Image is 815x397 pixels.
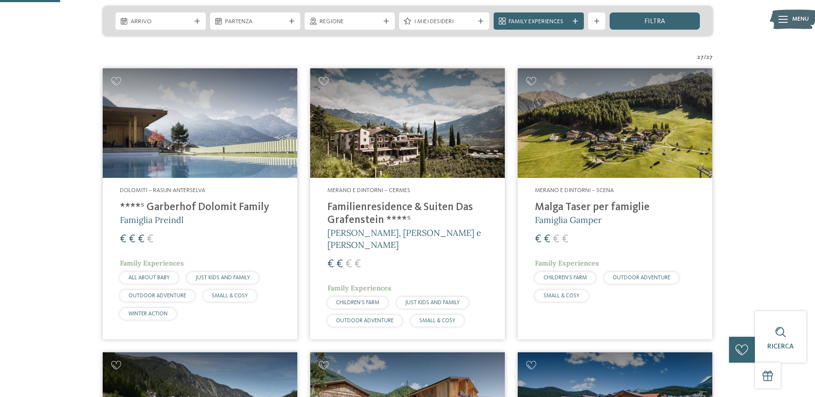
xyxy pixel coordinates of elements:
[225,18,285,26] span: Partenza
[120,259,184,267] span: Family Experiences
[195,275,250,281] span: JUST KIDS AND FAMILY
[535,234,541,245] span: €
[327,201,488,227] h4: Familienresidence & Suiten Das Grafenstein ****ˢ
[120,201,280,214] h4: ****ˢ Garberhof Dolomit Family
[704,53,706,62] span: /
[327,259,334,270] span: €
[613,275,670,281] span: OUTDOOR ADVENTURE
[120,214,183,225] span: Famiglia Preindl
[697,53,704,62] span: 27
[405,300,460,305] span: JUST KIDS AND FAMILY
[535,201,695,214] h4: Malga Taser per famiglie
[310,68,505,178] img: Cercate un hotel per famiglie? Qui troverete solo i migliori!
[535,214,602,225] span: Famiglia Gamper
[128,311,168,317] span: WINTER ACTION
[644,18,665,25] span: filtra
[535,259,599,267] span: Family Experiences
[327,284,391,292] span: Family Experiences
[120,187,205,193] span: Dolomiti – Rasun-Anterselva
[706,53,713,62] span: 27
[509,18,569,26] span: Family Experiences
[345,259,352,270] span: €
[103,68,297,178] img: Cercate un hotel per famiglie? Qui troverete solo i migliori!
[138,234,144,245] span: €
[129,234,135,245] span: €
[553,234,559,245] span: €
[320,18,380,26] span: Regione
[147,234,153,245] span: €
[535,187,614,193] span: Merano e dintorni – Scena
[518,68,712,178] img: Cercate un hotel per famiglie? Qui troverete solo i migliori!
[518,68,712,339] a: Cercate un hotel per famiglie? Qui troverete solo i migliori! Merano e dintorni – Scena Malga Tas...
[354,259,361,270] span: €
[120,234,126,245] span: €
[543,275,587,281] span: CHILDREN’S FARM
[414,18,474,26] span: I miei desideri
[336,300,379,305] span: CHILDREN’S FARM
[327,227,481,250] span: [PERSON_NAME], [PERSON_NAME] e [PERSON_NAME]
[131,18,191,26] span: Arrivo
[336,318,394,324] span: OUTDOOR ADVENTURE
[327,187,410,193] span: Merano e dintorni – Cermes
[310,68,505,339] a: Cercate un hotel per famiglie? Qui troverete solo i migliori! Merano e dintorni – Cermes Familien...
[336,259,343,270] span: €
[103,68,297,339] a: Cercate un hotel per famiglie? Qui troverete solo i migliori! Dolomiti – Rasun-Anterselva ****ˢ G...
[128,293,186,299] span: OUTDOOR ADVENTURE
[212,293,248,299] span: SMALL & COSY
[767,343,794,350] span: Ricerca
[419,318,455,324] span: SMALL & COSY
[544,234,550,245] span: €
[128,275,170,281] span: ALL ABOUT BABY
[543,293,580,299] span: SMALL & COSY
[562,234,568,245] span: €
